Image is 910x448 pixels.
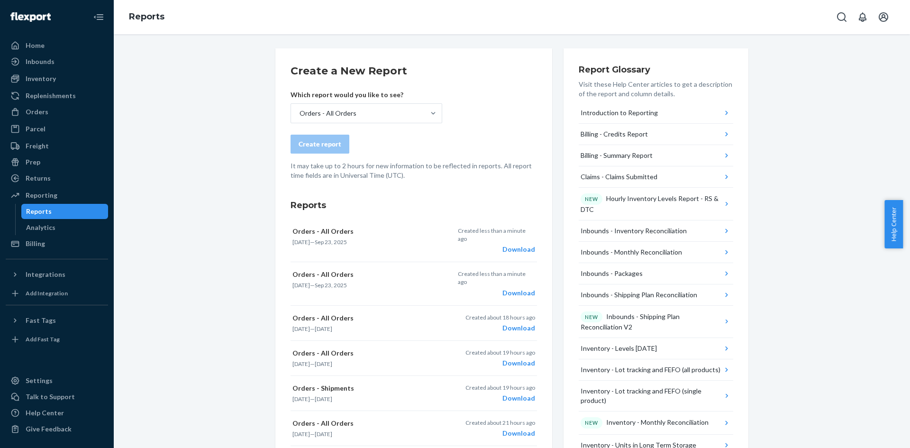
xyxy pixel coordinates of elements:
[291,90,442,100] p: Which report would you like to see?
[21,204,109,219] a: Reports
[26,91,76,101] div: Replenishments
[292,360,453,368] p: —
[6,38,108,53] a: Home
[292,384,453,393] p: Orders - Shipments
[26,74,56,83] div: Inventory
[292,313,453,323] p: Orders - All Orders
[10,12,51,22] img: Flexport logo
[581,151,653,160] div: Billing - Summary Report
[579,166,733,188] button: Claims - Claims Submitted
[315,360,332,367] time: [DATE]
[292,325,453,333] p: —
[291,161,537,180] p: It may take up to 2 hours for new information to be reflected in reports. All report time fields ...
[315,430,332,438] time: [DATE]
[465,429,535,438] div: Download
[458,288,535,298] div: Download
[89,8,108,27] button: Close Navigation
[884,200,903,248] button: Help Center
[292,282,310,289] time: [DATE]
[6,313,108,328] button: Fast Tags
[121,3,172,31] ol: breadcrumbs
[26,223,55,232] div: Analytics
[6,236,108,251] a: Billing
[315,282,347,289] time: Sep 23, 2025
[579,188,733,220] button: NEWHourly Inventory Levels Report - RS & DTC
[26,289,68,297] div: Add Integration
[579,338,733,359] button: Inventory - Levels [DATE]
[291,219,537,262] button: Orders - All Orders[DATE]—Sep 23, 2025Created less than a minute agoDownload
[458,245,535,254] div: Download
[26,392,75,402] div: Talk to Support
[6,332,108,347] a: Add Fast Tag
[579,220,733,242] button: Inbounds - Inventory Reconciliation
[26,174,51,183] div: Returns
[581,129,648,139] div: Billing - Credits Report
[579,124,733,145] button: Billing - Credits Report
[292,281,452,289] p: —
[579,145,733,166] button: Billing - Summary Report
[581,108,658,118] div: Introduction to Reporting
[292,395,453,403] p: —
[579,381,733,411] button: Inventory - Lot tracking and FEFO (single product)
[26,424,72,434] div: Give Feedback
[26,57,55,66] div: Inbounds
[129,11,164,22] a: Reports
[26,408,64,418] div: Help Center
[585,195,598,203] p: NEW
[6,104,108,119] a: Orders
[581,290,697,300] div: Inbounds - Shipping Plan Reconciliation
[6,88,108,103] a: Replenishments
[26,207,52,216] div: Reports
[581,193,722,214] div: Hourly Inventory Levels Report - RS & DTC
[581,226,687,236] div: Inbounds - Inventory Reconciliation
[579,64,733,76] h3: Report Glossary
[465,419,535,427] p: Created about 21 hours ago
[579,359,733,381] button: Inventory - Lot tracking and FEFO (all products)
[291,341,537,376] button: Orders - All Orders[DATE]—[DATE]Created about 19 hours agoDownload
[850,420,901,443] iframe: Opens a widget where you can chat to one of our agents
[26,239,45,248] div: Billing
[6,121,108,137] a: Parcel
[6,155,108,170] a: Prep
[6,138,108,154] a: Freight
[579,242,733,263] button: Inbounds - Monthly Reconciliation
[292,419,453,428] p: Orders - All Orders
[26,335,60,343] div: Add Fast Tag
[832,8,851,27] button: Open Search Box
[6,188,108,203] a: Reporting
[315,395,332,402] time: [DATE]
[26,41,45,50] div: Home
[291,64,537,79] h2: Create a New Report
[465,393,535,403] div: Download
[26,191,57,200] div: Reporting
[853,8,872,27] button: Open notifications
[6,421,108,437] button: Give Feedback
[26,107,48,117] div: Orders
[6,171,108,186] a: Returns
[26,141,49,151] div: Freight
[291,135,349,154] button: Create report
[292,430,310,438] time: [DATE]
[585,419,598,427] p: NEW
[581,247,682,257] div: Inbounds - Monthly Reconciliation
[6,54,108,69] a: Inbounds
[465,348,535,357] p: Created about 19 hours ago
[291,262,537,305] button: Orders - All Orders[DATE]—Sep 23, 2025Created less than a minute agoDownload
[579,263,733,284] button: Inbounds - Packages
[581,311,722,332] div: Inbounds - Shipping Plan Reconciliation V2
[292,360,310,367] time: [DATE]
[315,325,332,332] time: [DATE]
[292,238,310,246] time: [DATE]
[6,71,108,86] a: Inventory
[6,373,108,388] a: Settings
[291,411,537,446] button: Orders - All Orders[DATE]—[DATE]Created about 21 hours agoDownload
[291,376,537,411] button: Orders - Shipments[DATE]—[DATE]Created about 19 hours agoDownload
[26,270,65,279] div: Integrations
[26,316,56,325] div: Fast Tags
[581,386,722,405] div: Inventory - Lot tracking and FEFO (single product)
[579,306,733,338] button: NEWInbounds - Shipping Plan Reconciliation V2
[26,376,53,385] div: Settings
[465,313,535,321] p: Created about 18 hours ago
[581,417,709,429] div: Inventory - Monthly Reconciliation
